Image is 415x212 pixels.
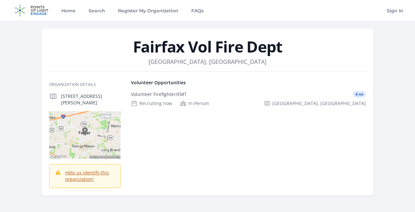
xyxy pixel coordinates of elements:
[49,111,121,159] img: Map
[272,100,366,107] span: [GEOGRAPHIC_DATA], [GEOGRAPHIC_DATA]
[131,79,366,86] h4: Volunteer Opportunities
[61,93,121,106] p: [STREET_ADDRESS][PERSON_NAME]
[128,86,368,112] a: Volunteer Firefighter/EMT 4 mi Recruiting now In-Person [GEOGRAPHIC_DATA], [GEOGRAPHIC_DATA]
[148,57,267,66] dd: [GEOGRAPHIC_DATA], [GEOGRAPHIC_DATA]
[49,39,366,54] h1: Fairfax Vol Fire Dept
[180,100,209,107] div: In-Person
[65,170,109,182] a: Help us identify this organization!
[353,91,366,98] span: 4 mi
[49,82,121,87] h3: Organization Details
[131,100,172,107] div: Recruiting now
[131,91,187,98] div: Volunteer Firefighter/EMT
